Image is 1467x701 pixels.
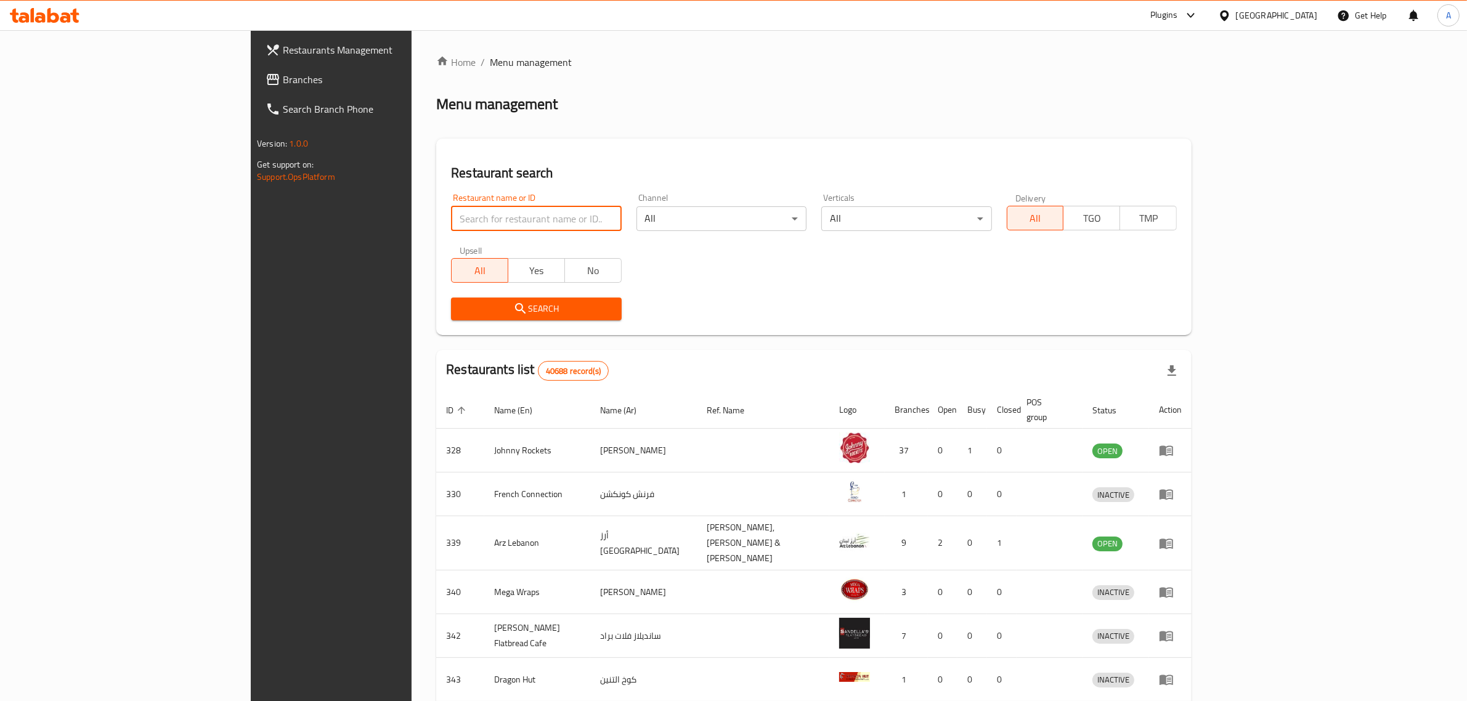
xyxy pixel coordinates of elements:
h2: Restaurant search [451,164,1177,182]
td: [PERSON_NAME],[PERSON_NAME] & [PERSON_NAME] [697,516,830,570]
div: INACTIVE [1092,585,1134,600]
th: Open [928,391,957,429]
td: Mega Wraps [484,570,590,614]
span: All [1012,209,1059,227]
h2: Restaurants list [446,360,609,381]
button: Yes [508,258,565,283]
span: TMP [1125,209,1172,227]
img: Arz Lebanon [839,525,870,556]
div: OPEN [1092,537,1123,551]
div: Menu [1159,443,1182,458]
span: Name (En) [494,403,548,418]
span: Status [1092,403,1132,418]
td: 1 [987,516,1017,570]
td: Arz Lebanon [484,516,590,570]
td: 0 [957,570,987,614]
input: Search for restaurant name or ID.. [451,206,621,231]
img: Dragon Hut [839,662,870,692]
span: Branches [283,72,486,87]
img: Johnny Rockets [839,432,870,463]
th: Closed [987,391,1017,429]
span: No [570,262,617,280]
span: INACTIVE [1092,629,1134,643]
div: Plugins [1150,8,1177,23]
span: All [457,262,503,280]
span: Menu management [490,55,572,70]
div: Export file [1157,356,1187,386]
span: Get support on: [257,156,314,172]
span: Yes [513,262,560,280]
span: Name (Ar) [600,403,652,418]
span: 1.0.0 [289,136,308,152]
span: INACTIVE [1092,673,1134,687]
span: Version: [257,136,287,152]
button: All [1007,206,1064,230]
div: Menu [1159,672,1182,687]
td: [PERSON_NAME] [590,429,697,472]
div: Total records count [538,361,609,381]
div: Menu [1159,628,1182,643]
img: French Connection [839,476,870,507]
td: 0 [987,570,1017,614]
div: All [636,206,807,231]
td: [PERSON_NAME] [590,570,697,614]
span: INACTIVE [1092,585,1134,599]
span: Search [461,301,611,317]
span: ID [446,403,469,418]
td: 0 [957,614,987,658]
td: 37 [885,429,928,472]
div: Menu [1159,536,1182,551]
td: French Connection [484,472,590,516]
th: Action [1149,391,1192,429]
h2: Menu management [436,94,558,114]
td: 0 [928,429,957,472]
div: INACTIVE [1092,629,1134,644]
td: 1 [885,472,928,516]
label: Upsell [460,246,482,254]
td: 0 [957,516,987,570]
span: TGO [1068,209,1115,227]
td: 0 [928,570,957,614]
td: 0 [957,472,987,516]
span: Search Branch Phone [283,102,486,116]
td: 7 [885,614,928,658]
td: 0 [987,429,1017,472]
td: 0 [928,614,957,658]
td: 0 [987,614,1017,658]
span: POS group [1026,395,1068,424]
button: Search [451,298,621,320]
td: سانديلاز فلات براد [590,614,697,658]
td: 3 [885,570,928,614]
button: No [564,258,622,283]
div: [GEOGRAPHIC_DATA] [1236,9,1317,22]
a: Search Branch Phone [256,94,496,124]
span: OPEN [1092,444,1123,458]
span: Restaurants Management [283,43,486,57]
td: Johnny Rockets [484,429,590,472]
img: Mega Wraps [839,574,870,605]
nav: breadcrumb [436,55,1192,70]
div: INACTIVE [1092,487,1134,502]
td: 0 [987,472,1017,516]
label: Delivery [1015,193,1046,202]
td: أرز [GEOGRAPHIC_DATA] [590,516,697,570]
td: 1 [957,429,987,472]
span: 40688 record(s) [538,365,608,377]
img: Sandella's Flatbread Cafe [839,618,870,649]
a: Restaurants Management [256,35,496,65]
span: Ref. Name [707,403,761,418]
div: All [821,206,991,231]
th: Logo [829,391,885,429]
button: All [451,258,508,283]
td: 9 [885,516,928,570]
td: [PERSON_NAME] Flatbread Cafe [484,614,590,658]
button: TMP [1120,206,1177,230]
div: Menu [1159,487,1182,501]
td: 0 [928,472,957,516]
div: Menu [1159,585,1182,599]
span: A [1446,9,1451,22]
button: TGO [1063,206,1120,230]
a: Branches [256,65,496,94]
